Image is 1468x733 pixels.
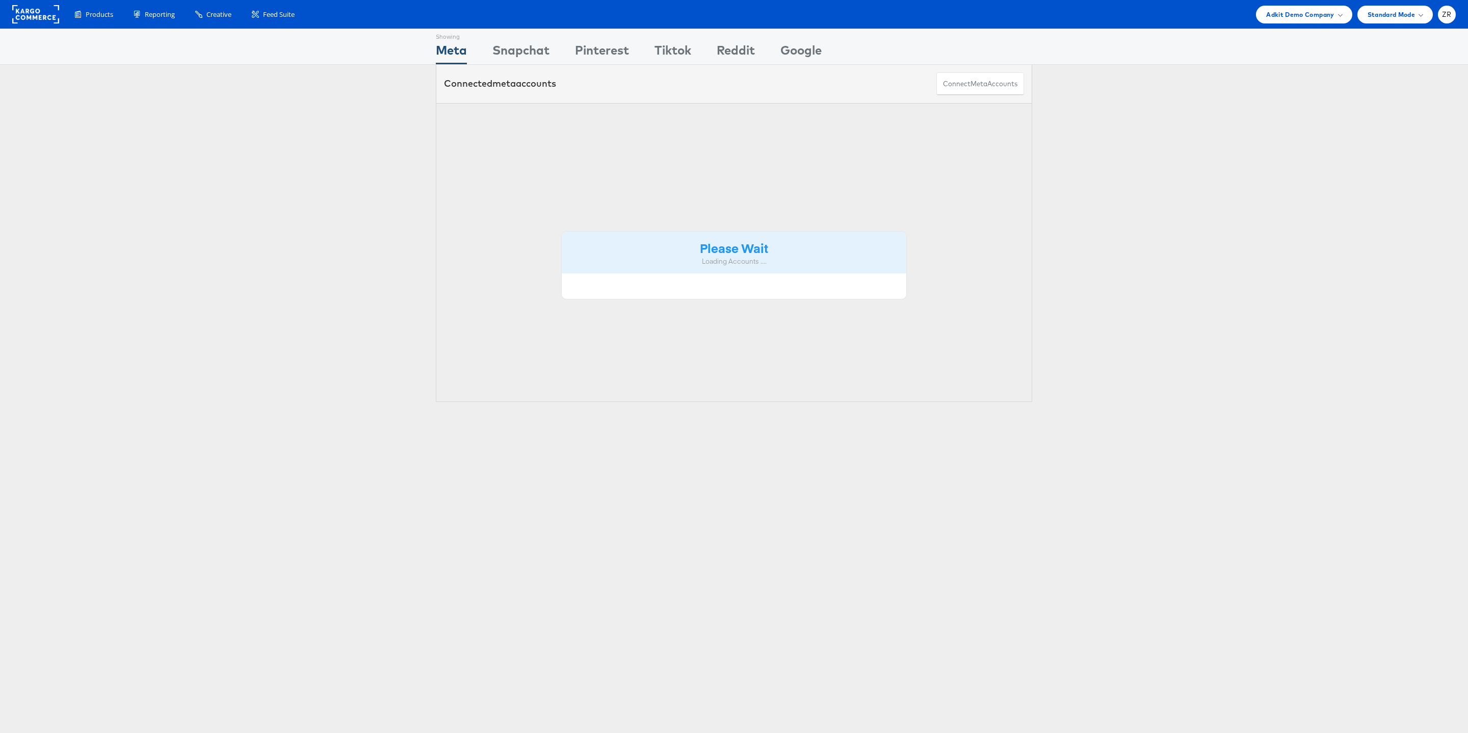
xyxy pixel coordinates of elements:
span: Creative [206,10,231,19]
div: Reddit [717,41,755,64]
div: Tiktok [654,41,691,64]
span: meta [492,78,516,89]
div: Showing [436,29,467,41]
div: Meta [436,41,467,64]
span: Standard Mode [1368,9,1415,20]
span: ZR [1442,11,1452,18]
span: Feed Suite [263,10,295,19]
span: Adkit Demo Company [1266,9,1334,20]
span: Reporting [145,10,175,19]
span: meta [971,79,987,89]
div: Loading Accounts .... [569,257,899,266]
div: Pinterest [575,41,629,64]
div: Google [780,41,822,64]
button: ConnectmetaAccounts [936,72,1024,95]
strong: Please Wait [700,239,768,256]
div: Snapchat [492,41,549,64]
span: Products [86,10,113,19]
div: Connected accounts [444,77,556,90]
